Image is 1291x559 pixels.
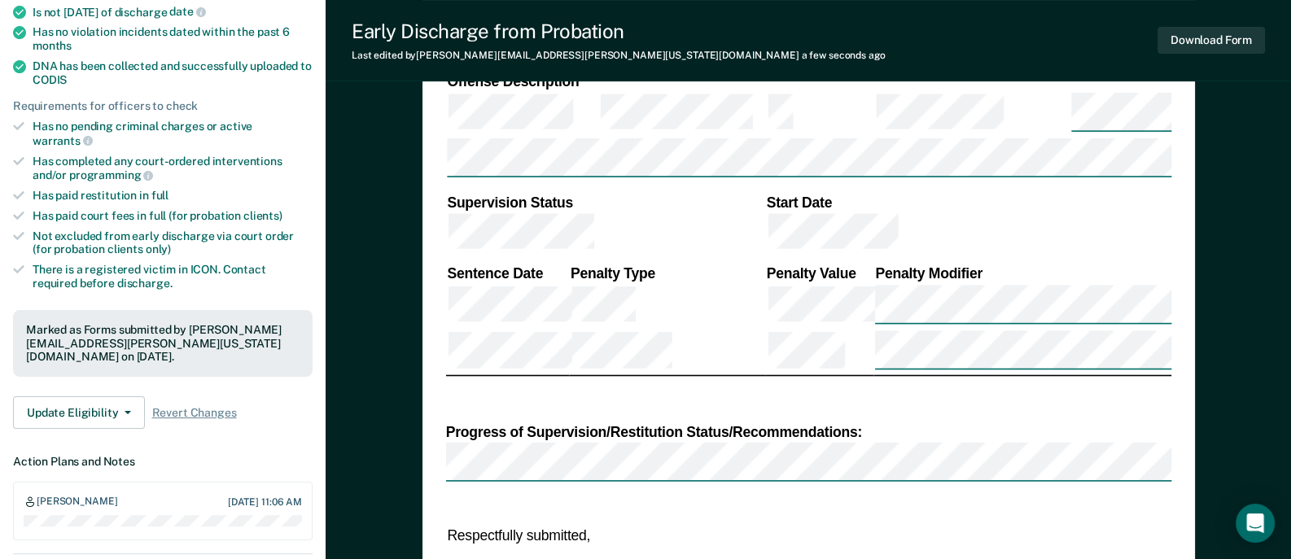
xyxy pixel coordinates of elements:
[33,59,313,87] div: DNA has been collected and successfully uploaded to
[33,5,313,20] div: Is not [DATE] of discharge
[37,496,117,509] div: [PERSON_NAME]
[33,189,313,203] div: Has paid restitution in
[243,209,282,222] span: clients)
[802,50,886,61] span: a few seconds ago
[445,194,764,212] th: Supervision Status
[151,189,168,202] span: full
[33,120,313,147] div: Has no pending criminal charges or active
[445,72,597,91] th: Offense Description
[13,455,313,469] dt: Action Plans and Notes
[33,263,313,290] div: There is a registered victim in ICON. Contact required before
[765,264,874,283] th: Penalty Value
[117,277,173,290] span: discharge.
[13,99,313,113] div: Requirements for officers to check
[13,396,145,429] button: Update Eligibility
[1236,504,1275,543] div: Open Intercom Messenger
[69,168,153,181] span: programming
[151,406,236,420] span: Revert Changes
[445,264,569,283] th: Sentence Date
[146,242,171,255] span: only)
[33,134,93,147] span: warrants
[352,50,886,61] div: Last edited by [PERSON_NAME][EMAIL_ADDRESS][PERSON_NAME][US_STATE][DOMAIN_NAME]
[873,264,1171,283] th: Penalty Modifier
[352,20,886,43] div: Early Discharge from Probation
[228,496,302,508] div: [DATE] 11:06 AM
[26,323,300,364] div: Marked as Forms submitted by [PERSON_NAME][EMAIL_ADDRESS][PERSON_NAME][US_STATE][DOMAIN_NAME] on ...
[765,194,1171,212] th: Start Date
[569,264,765,283] th: Penalty Type
[445,524,816,545] td: Respectfully submitted,
[33,229,313,257] div: Not excluded from early discharge via court order (for probation clients
[33,73,67,86] span: CODIS
[33,209,313,223] div: Has paid court fees in full (for probation
[33,25,313,53] div: Has no violation incidents dated within the past 6
[169,5,205,18] span: date
[33,39,72,52] span: months
[1158,27,1265,54] button: Download Form
[445,423,1171,442] div: Progress of Supervision/Restitution Status/Recommendations:
[33,155,313,182] div: Has completed any court-ordered interventions and/or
